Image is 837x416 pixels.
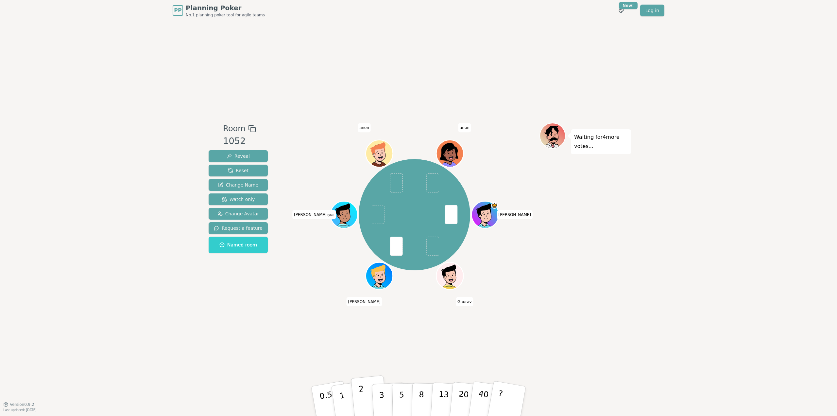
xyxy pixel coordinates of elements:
span: Last updated: [DATE] [3,408,37,412]
button: Click to change your avatar [331,202,357,227]
span: No.1 planning poker tool for agile teams [186,12,265,18]
button: New! [615,5,627,16]
a: PPPlanning PokerNo.1 planning poker tool for agile teams [173,3,265,18]
button: Request a feature [209,222,268,234]
span: Click to change your name [456,297,473,306]
p: Waiting for 4 more votes... [574,133,628,151]
button: Change Avatar [209,208,268,220]
span: Reveal [227,153,250,159]
span: Reset [228,167,248,174]
span: Mike is the host [491,202,498,209]
div: 1052 [223,135,256,148]
a: Log in [640,5,664,16]
span: Change Avatar [217,210,259,217]
span: Click to change your name [358,123,371,132]
button: Watch only [209,193,268,205]
span: Watch only [222,196,255,203]
span: Named room [219,242,257,248]
button: Reveal [209,150,268,162]
span: Room [223,123,245,135]
span: Planning Poker [186,3,265,12]
span: Request a feature [214,225,263,231]
span: Click to change your name [346,297,382,306]
span: Version 0.9.2 [10,402,34,407]
div: New! [619,2,638,9]
button: Named room [209,237,268,253]
button: Change Name [209,179,268,191]
span: Click to change your name [458,123,471,132]
span: Change Name [218,182,258,188]
span: Click to change your name [497,210,533,219]
button: Reset [209,165,268,176]
button: Version0.9.2 [3,402,34,407]
span: PP [174,7,181,14]
span: (you) [327,214,334,217]
span: Click to change your name [292,210,336,219]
